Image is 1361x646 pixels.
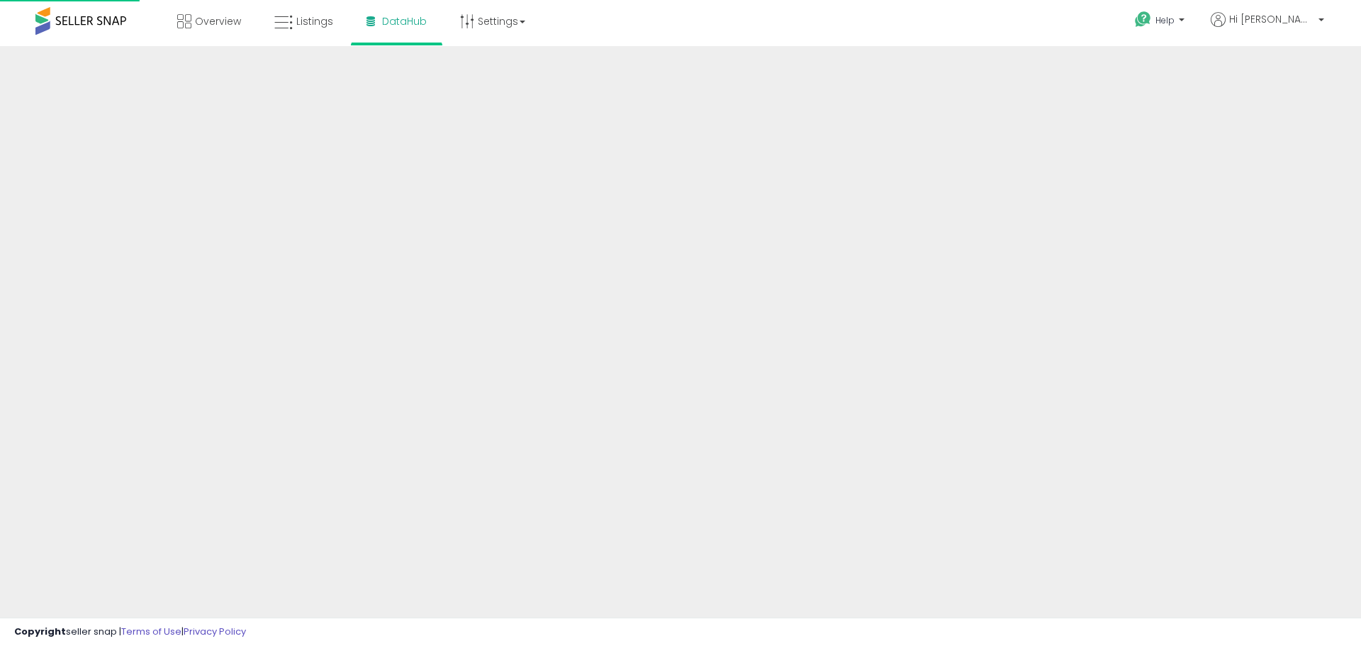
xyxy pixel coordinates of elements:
[1229,12,1314,26] span: Hi [PERSON_NAME]
[14,625,246,639] div: seller snap | |
[1211,12,1324,44] a: Hi [PERSON_NAME]
[1155,14,1175,26] span: Help
[14,625,66,638] strong: Copyright
[195,14,241,28] span: Overview
[184,625,246,638] a: Privacy Policy
[382,14,427,28] span: DataHub
[296,14,333,28] span: Listings
[121,625,181,638] a: Terms of Use
[1134,11,1152,28] i: Get Help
